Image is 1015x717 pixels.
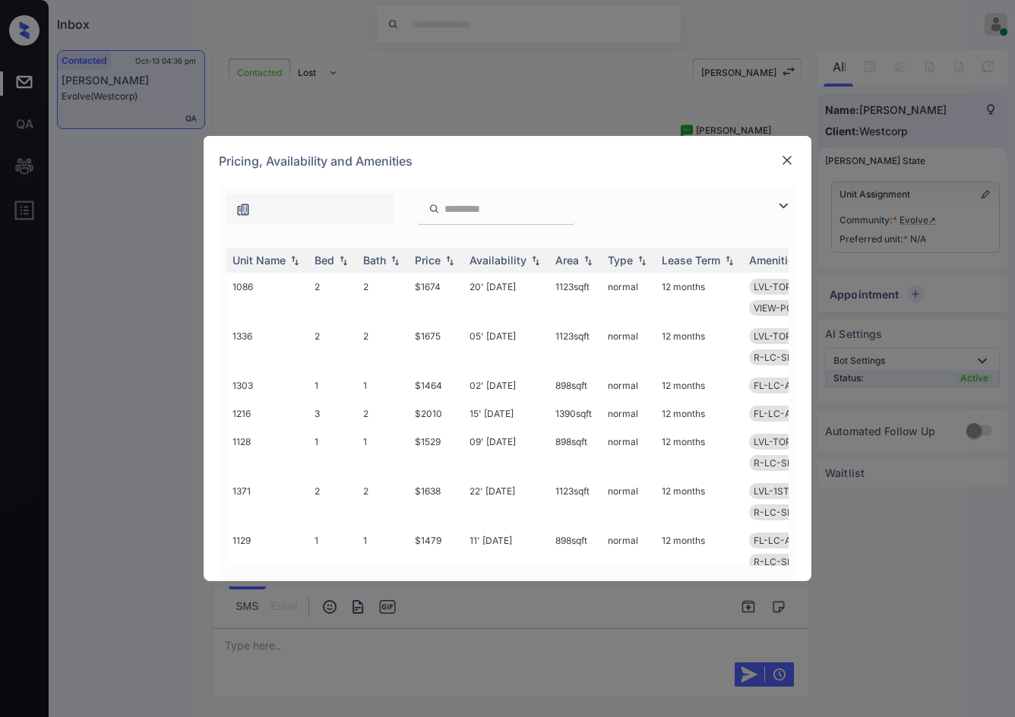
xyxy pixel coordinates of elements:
[549,477,602,526] td: 1123 sqft
[308,428,357,477] td: 1
[656,273,743,322] td: 12 months
[602,477,656,526] td: normal
[226,371,308,400] td: 1303
[754,330,807,342] span: LVL-TOP-2B
[779,153,795,168] img: close
[357,526,409,576] td: 1
[656,477,743,526] td: 12 months
[409,526,463,576] td: $1479
[357,322,409,371] td: 2
[580,255,596,266] img: sorting
[409,477,463,526] td: $1638
[754,281,807,292] span: LVL-TOP-2B
[634,255,650,266] img: sorting
[363,254,386,267] div: Bath
[774,197,792,215] img: icon-zuma
[409,400,463,428] td: $2010
[549,371,602,400] td: 898 sqft
[549,273,602,322] td: 1123 sqft
[409,428,463,477] td: $1529
[463,322,549,371] td: 05' [DATE]
[549,400,602,428] td: 1390 sqft
[749,254,800,267] div: Amenities
[528,255,543,266] img: sorting
[308,273,357,322] td: 2
[409,322,463,371] td: $1675
[226,322,308,371] td: 1336
[608,254,633,267] div: Type
[602,273,656,322] td: normal
[602,371,656,400] td: normal
[754,556,811,567] span: R-LC-SLV-1B
[308,477,357,526] td: 2
[287,255,302,266] img: sorting
[336,255,351,266] img: sorting
[463,428,549,477] td: 09' [DATE]
[602,400,656,428] td: normal
[602,526,656,576] td: normal
[226,273,308,322] td: 1086
[357,273,409,322] td: 2
[470,254,526,267] div: Availability
[754,408,817,419] span: FL-LC-ALL-3B
[463,526,549,576] td: 11' [DATE]
[236,202,251,217] img: icon-zuma
[754,535,815,546] span: FL-LC-ALL-1B
[409,273,463,322] td: $1674
[415,254,441,267] div: Price
[754,302,811,314] span: VIEW-POOL2
[754,436,805,447] span: LVL-TOP-1B
[463,371,549,400] td: 02' [DATE]
[549,428,602,477] td: 898 sqft
[549,526,602,576] td: 898 sqft
[226,428,308,477] td: 1128
[602,322,656,371] td: normal
[357,428,409,477] td: 1
[387,255,403,266] img: sorting
[357,400,409,428] td: 2
[549,322,602,371] td: 1123 sqft
[463,477,549,526] td: 22' [DATE]
[442,255,457,266] img: sorting
[308,322,357,371] td: 2
[226,477,308,526] td: 1371
[357,371,409,400] td: 1
[226,526,308,576] td: 1129
[754,485,805,497] span: LVL-1ST-2B
[662,254,720,267] div: Lease Term
[602,428,656,477] td: normal
[656,400,743,428] td: 12 months
[754,380,815,391] span: FL-LC-ALL-1B
[409,371,463,400] td: $1464
[754,352,813,363] span: R-LC-SLV-2B
[204,136,811,186] div: Pricing, Availability and Amenities
[463,400,549,428] td: 15' [DATE]
[754,457,811,469] span: R-LC-SLV-1B
[428,202,440,216] img: icon-zuma
[722,255,737,266] img: sorting
[463,273,549,322] td: 20' [DATE]
[308,400,357,428] td: 3
[656,322,743,371] td: 12 months
[226,400,308,428] td: 1216
[308,371,357,400] td: 1
[555,254,579,267] div: Area
[754,507,813,518] span: R-LC-SLV-2B
[315,254,334,267] div: Bed
[357,477,409,526] td: 2
[232,254,286,267] div: Unit Name
[308,526,357,576] td: 1
[656,428,743,477] td: 12 months
[656,371,743,400] td: 12 months
[656,526,743,576] td: 12 months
